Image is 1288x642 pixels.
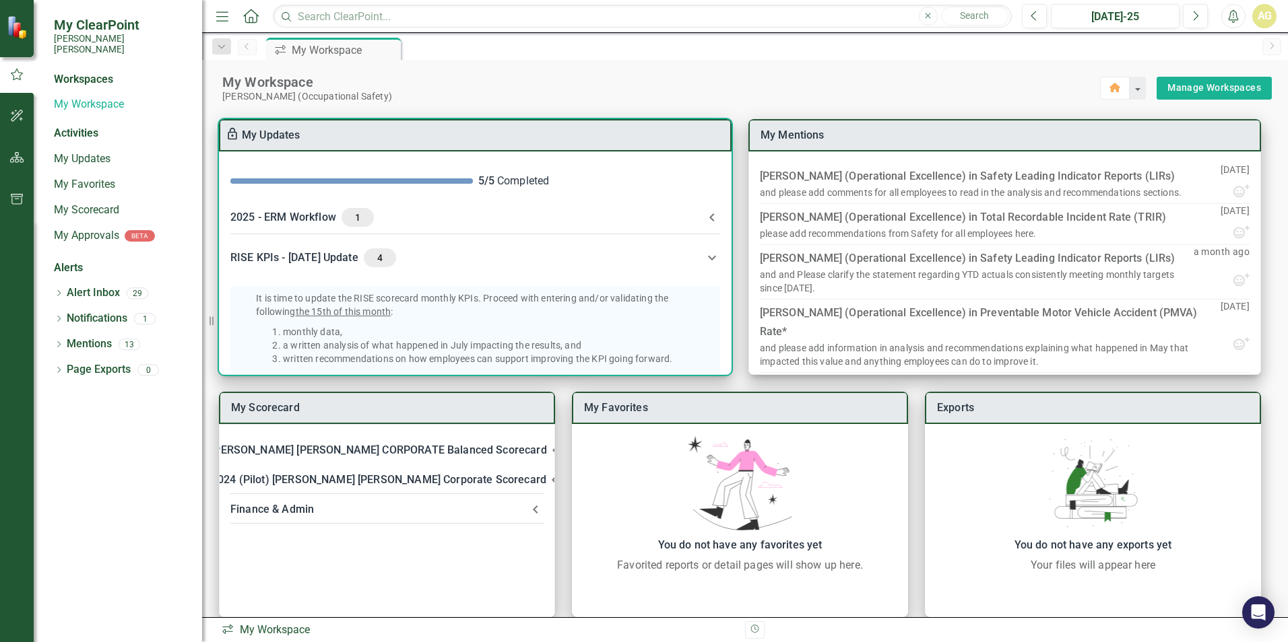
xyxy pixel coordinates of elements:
[1221,373,1250,400] p: [DATE]
[347,211,368,223] span: 1
[226,127,242,143] div: To enable drag & drop and resizing, please duplicate this workspace from “Manage Workspaces”
[7,15,30,39] img: ClearPoint Strategy
[67,285,120,301] a: Alert Inbox
[54,33,189,55] small: [PERSON_NAME] [PERSON_NAME]
[54,260,189,276] div: Alerts
[54,17,189,33] span: My ClearPoint
[1194,245,1250,272] p: a month ago
[230,248,704,267] div: RISE KPIs - [DATE] Update
[242,129,300,141] a: My Updates
[283,325,715,338] li: monthly data,
[761,129,825,141] a: My Mentions
[221,622,735,638] div: My Workspace
[579,536,901,555] div: You do not have any favorites yet
[1167,79,1261,96] a: Manage Workspaces
[478,174,721,189] div: Completed
[960,10,989,21] span: Search
[1157,77,1272,100] button: Manage Workspaces
[283,338,715,352] li: a written analysis of what happened in July impacting the results, and
[760,268,1194,295] div: and and Please clarify the statement regarding YTD actuals consistently meeting monthly targets s...
[1252,4,1277,28] button: AG
[1056,9,1175,25] div: [DATE]-25
[369,252,391,264] span: 4
[1157,77,1272,100] div: split button
[54,228,119,244] a: My Approvals
[256,291,715,318] p: It is time to update the RISE scorecard monthly KPIs. Proceed with entering and/or validating the...
[54,72,113,87] div: Workspaces
[760,249,1175,268] div: [PERSON_NAME] (Operational Excellence) in
[760,186,1182,199] div: and please add comments for all employees to read in the analysis and recommendations sections.
[579,557,901,573] div: Favorited reports or detail pages will show up here.
[127,287,148,299] div: 29
[937,401,974,414] a: Exports
[273,5,1012,28] input: Search ClearPoint...
[54,203,189,218] a: My Scorecard
[220,495,554,524] div: Finance & Admin
[67,336,112,352] a: Mentions
[231,401,300,414] a: My Scorecard
[1221,299,1250,336] p: [DATE]
[220,200,731,235] div: 2025 - ERM Workflow1
[760,208,1166,227] div: [PERSON_NAME] (Operational Excellence) in
[760,227,1037,240] div: please add recommendations from Safety for all employees here.
[584,401,648,414] a: My Favorites
[54,151,189,167] a: My Updates
[134,313,156,324] div: 1
[1221,163,1250,183] p: [DATE]
[292,42,397,59] div: My Workspace
[54,177,189,192] a: My Favorites
[54,126,189,141] div: Activities
[1242,596,1275,629] div: Open Intercom Messenger
[222,91,1100,102] div: [PERSON_NAME] (Occupational Safety)
[125,230,155,242] div: BETA
[67,311,127,326] a: Notifications
[941,7,1008,26] button: Search
[932,557,1254,573] div: Your files will appear here
[980,252,1175,264] a: Safety Leading Indicator Reports (LIRs)
[137,364,159,376] div: 0
[220,465,554,495] div: 2024 (Pilot) [PERSON_NAME] [PERSON_NAME] Corporate Scorecard
[283,352,715,365] li: written recommendations on how employees can support improving the KPI going forward.
[212,470,546,489] div: 2024 (Pilot) [PERSON_NAME] [PERSON_NAME] Corporate Scorecard
[980,170,1175,182] a: Safety Leading Indicator Reports (LIRs)
[1051,4,1180,28] button: [DATE]-25
[760,341,1221,368] div: and please add information in analysis and recommendations explaining what happened in May that i...
[230,500,527,519] div: Finance & Admin
[980,211,1166,223] a: Total Recordable Incident Rate (TRIR)
[67,362,131,378] a: Page Exports
[296,306,391,317] span: the 15th of this month
[222,73,1100,91] div: My Workspace
[220,235,731,281] div: RISE KPIs - [DATE] Update4
[220,435,554,465] div: [PERSON_NAME] [PERSON_NAME] CORPORATE Balanced Scorecard
[932,536,1254,555] div: You do not have any exports yet
[119,338,140,350] div: 13
[1221,204,1250,224] p: [DATE]
[211,441,546,460] div: [PERSON_NAME] [PERSON_NAME] CORPORATE Balanced Scorecard
[760,167,1175,186] div: [PERSON_NAME] (Operational Excellence) in
[478,174,494,189] div: 5 / 5
[760,304,1221,341] div: [PERSON_NAME] (Operational Excellence) in
[54,97,189,112] a: My Workspace
[230,208,704,227] div: 2025 - ERM Workflow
